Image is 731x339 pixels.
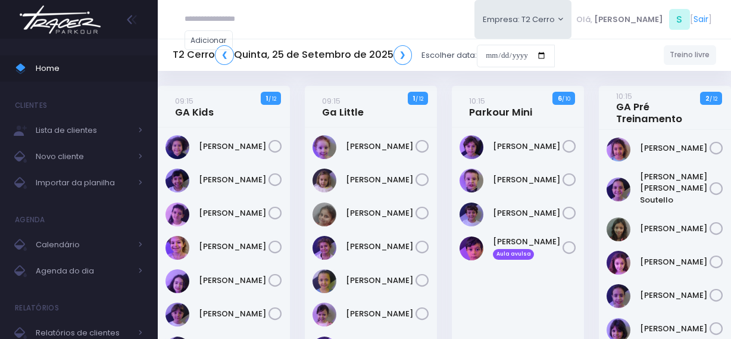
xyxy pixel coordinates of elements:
img: Guilherme Soares Naressi [460,169,483,192]
a: [PERSON_NAME] [199,275,268,287]
a: 10:15GA Pré Treinamento [616,90,710,126]
img: Isabela de Brito Moffa [165,269,189,293]
a: 10:15Parkour Mini [469,95,532,119]
a: [PERSON_NAME] [640,290,710,301]
small: / 10 [562,95,570,102]
small: 10:15 [616,91,632,102]
a: [PERSON_NAME] Aula avulsa [493,236,563,260]
a: [PERSON_NAME] [199,141,268,153]
img: Clara Guimaraes Kron [165,203,189,226]
small: / 12 [416,95,423,102]
a: ❯ [393,45,413,65]
img: Samuel Bigaton [460,237,483,260]
a: [PERSON_NAME] [640,223,710,235]
a: [PERSON_NAME] [346,174,416,186]
span: Olá, [576,14,592,26]
h4: Agenda [15,208,45,232]
a: [PERSON_NAME] [199,308,268,320]
img: Ana Beatriz Xavier Roque [165,135,189,159]
span: Importar da planilha [36,175,131,191]
img: Isabel Silveira Chulam [313,269,336,293]
strong: 1 [413,94,416,103]
small: 09:15 [175,95,193,107]
img: Catarina Andrade [313,169,336,192]
a: [PERSON_NAME] [PERSON_NAME] Soutello [640,171,710,206]
strong: 2 [705,94,710,103]
a: [PERSON_NAME] [493,174,563,186]
a: [PERSON_NAME] [493,207,563,219]
span: [PERSON_NAME] [594,14,663,26]
a: [PERSON_NAME] [346,207,416,219]
a: Treino livre [664,45,717,65]
a: [PERSON_NAME] [346,241,416,253]
h4: Clientes [15,94,47,117]
small: 10:15 [469,95,485,107]
a: [PERSON_NAME] [640,323,710,335]
small: 09:15 [322,95,340,107]
span: Home [36,61,143,76]
span: Lista de clientes [36,123,131,138]
a: [PERSON_NAME] [199,207,268,219]
img: Otto Guimarães Krön [460,203,483,226]
img: Beatriz Kikuchi [165,169,189,192]
a: 09:15GA Kids [175,95,214,119]
a: Adicionar [185,30,233,50]
span: Agenda do dia [36,263,131,279]
a: [PERSON_NAME] [346,308,416,320]
a: 09:15Ga Little [322,95,364,119]
img: Ana Helena Soutello [607,178,630,201]
a: Sair [693,13,708,26]
span: Aula avulsa [493,249,534,260]
img: Alice Oliveira Castro [607,138,630,161]
a: [PERSON_NAME] [199,174,268,186]
img: Antonieta Bonna Gobo N Silva [313,135,336,159]
h4: Relatórios [15,296,59,320]
strong: 1 [266,94,268,103]
small: / 12 [268,95,276,102]
a: [PERSON_NAME] [493,141,563,153]
img: Gabriela Libardi Galesi Bernardo [165,236,189,260]
small: / 12 [710,95,717,102]
img: Heloísa Amado [313,203,336,226]
span: Calendário [36,237,131,253]
img: Dante Passos [460,135,483,159]
img: Isabel Amado [313,236,336,260]
div: Escolher data: [173,42,555,69]
a: [PERSON_NAME] [199,241,268,253]
img: Julia de Campos Munhoz [607,217,630,241]
a: [PERSON_NAME] [346,141,416,153]
strong: 6 [558,94,562,103]
span: S [669,9,690,30]
h5: T2 Cerro Quinta, 25 de Setembro de 2025 [173,45,412,65]
img: Julia Merlino Donadell [313,303,336,326]
a: [PERSON_NAME] [640,142,710,154]
img: Maria Clara Frateschi [165,303,189,326]
span: Novo cliente [36,149,131,164]
a: [PERSON_NAME] [640,256,710,268]
a: [PERSON_NAME] [346,275,416,287]
div: [ ] [571,6,716,33]
img: Luzia Rolfini Fernandes [607,284,630,308]
img: Luisa Tomchinsky Montezano [607,251,630,275]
